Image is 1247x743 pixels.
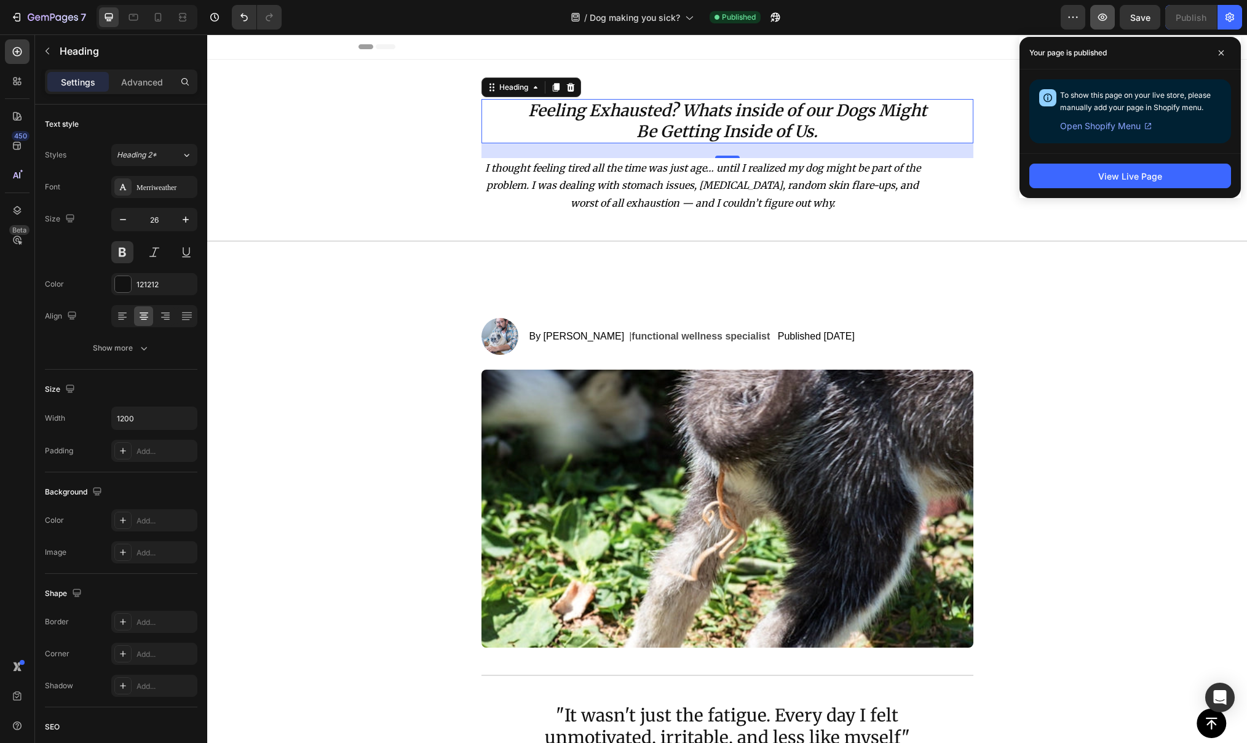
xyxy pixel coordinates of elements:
[207,34,1247,743] iframe: Design area
[45,149,66,161] div: Styles
[274,284,311,320] img: gempages_585626741985247927-2115017a-49a5-44dd-90de-556f90a7979f.webp
[274,65,766,109] h2: Rich Text Editor. Editing area: main
[112,407,197,429] input: Auto
[45,337,197,359] button: Show more
[137,446,194,457] div: Add...
[45,119,79,130] div: Text style
[45,413,65,424] div: Width
[60,44,192,58] p: Heading
[1205,683,1235,712] div: Open Intercom Messenger
[45,484,105,501] div: Background
[137,279,194,290] div: 121212
[45,515,64,526] div: Color
[45,279,64,290] div: Color
[1060,119,1141,133] span: Open Shopify Menu
[111,144,197,166] button: Heading 2*
[274,335,766,613] img: gempages_585626741985247927-792aa420-f2cb-4b70-aa3a-ceac6c436d84.webp
[137,182,194,193] div: Merriweather
[422,295,566,309] p: |
[278,127,713,175] i: I thought feeling tired all the time was just age… until I realized my dog might be part of the p...
[590,11,680,24] span: Dog making you sick?
[1029,164,1231,188] button: View Live Page
[45,381,77,398] div: Size
[45,181,60,193] div: Font
[61,76,95,89] p: Settings
[45,308,79,325] div: Align
[137,649,194,660] div: Add...
[121,76,163,89] p: Advanced
[571,295,647,309] p: Published [DATE]
[322,295,418,309] p: By [PERSON_NAME]
[584,11,587,24] span: /
[1176,11,1206,24] div: Publish
[45,445,73,456] div: Padding
[137,681,194,692] div: Add...
[45,616,69,627] div: Border
[429,87,611,107] i: Be Getting Inside of Us.
[45,586,84,602] div: Shape
[137,515,194,526] div: Add...
[722,12,756,23] span: Published
[275,66,765,108] p: ⁠⁠⁠⁠⁠⁠⁠
[9,225,30,235] div: Beta
[1029,47,1107,59] p: Your page is published
[424,296,563,307] strong: functional wellness specialist
[232,5,282,30] div: Undo/Redo
[1120,5,1160,30] button: Save
[12,131,30,141] div: 450
[1060,90,1211,112] span: To show this page on your live store, please manually add your page in Shopify menu.
[1098,170,1162,183] div: View Live Page
[117,149,157,161] span: Heading 2*
[93,342,150,354] div: Show more
[81,10,86,25] p: 7
[45,211,77,228] div: Size
[290,47,323,58] div: Heading
[321,66,719,86] i: Feeling Exhausted? Whats inside of our Dogs Might
[45,680,73,691] div: Shadow
[274,669,766,716] h2: "It wasn't just the fatigue. Every day I felt unmotivated, irritable, and less like myself"
[5,5,92,30] button: 7
[45,547,66,558] div: Image
[45,648,69,659] div: Corner
[137,547,194,558] div: Add...
[45,721,60,733] div: SEO
[137,617,194,628] div: Add...
[1165,5,1217,30] button: Publish
[1130,12,1150,23] span: Save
